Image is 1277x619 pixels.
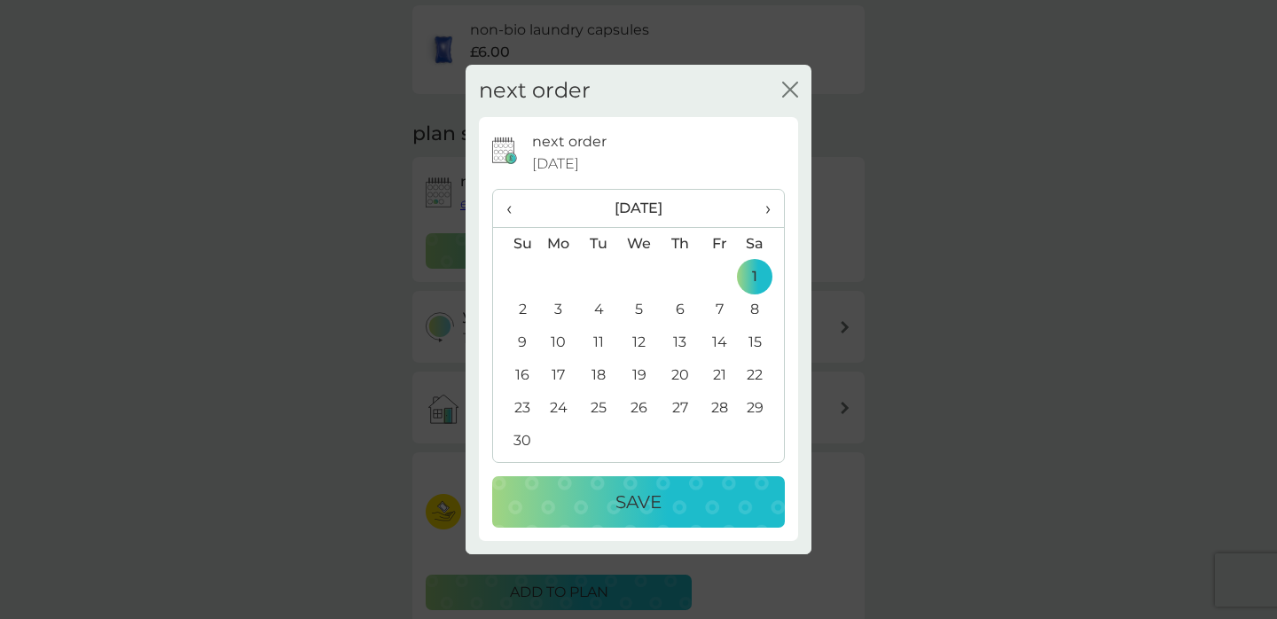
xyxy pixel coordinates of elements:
[619,392,660,425] td: 26
[740,294,784,326] td: 8
[538,392,579,425] td: 24
[700,359,740,392] td: 21
[619,294,660,326] td: 5
[493,326,538,359] td: 9
[538,359,579,392] td: 17
[660,326,700,359] td: 13
[506,190,525,227] span: ‹
[740,359,784,392] td: 22
[579,227,619,261] th: Tu
[700,227,740,261] th: Fr
[660,359,700,392] td: 20
[740,326,784,359] td: 15
[579,294,619,326] td: 4
[660,227,700,261] th: Th
[619,326,660,359] td: 12
[782,82,798,100] button: close
[740,392,784,425] td: 29
[538,294,579,326] td: 3
[700,392,740,425] td: 28
[740,261,784,294] td: 1
[493,425,538,458] td: 30
[615,488,662,516] p: Save
[532,130,607,153] p: next order
[492,476,785,528] button: Save
[579,392,619,425] td: 25
[619,359,660,392] td: 19
[493,227,538,261] th: Su
[538,326,579,359] td: 10
[493,359,538,392] td: 16
[538,227,579,261] th: Mo
[753,190,771,227] span: ›
[700,326,740,359] td: 14
[493,392,538,425] td: 23
[532,153,579,176] span: [DATE]
[579,359,619,392] td: 18
[740,227,784,261] th: Sa
[479,78,591,104] h2: next order
[660,392,700,425] td: 27
[619,227,660,261] th: We
[493,294,538,326] td: 2
[538,190,740,228] th: [DATE]
[660,294,700,326] td: 6
[700,294,740,326] td: 7
[579,326,619,359] td: 11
